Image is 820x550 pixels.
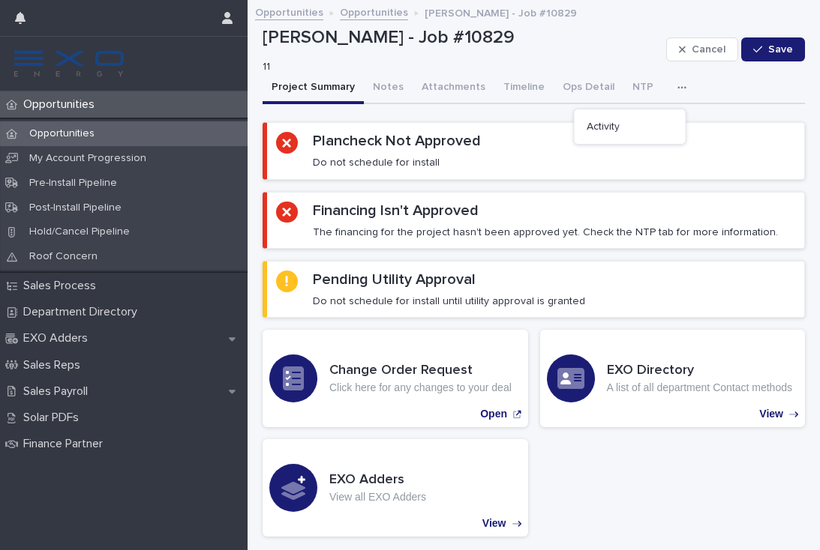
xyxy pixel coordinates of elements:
[263,27,660,49] p: [PERSON_NAME] - Job #10829
[313,271,476,288] h2: Pending Utility Approval
[480,408,507,420] p: Open
[263,73,364,104] button: Project Summary
[554,73,623,104] button: Ops Detail
[313,294,585,308] p: Do not schedule for install until utility approval is granted
[17,202,134,214] p: Post-Install Pipeline
[17,226,142,238] p: Hold/Cancel Pipeline
[263,330,528,427] a: Open
[413,73,494,104] button: Attachments
[494,73,554,104] button: Timeline
[692,44,725,55] span: Cancel
[666,37,738,61] button: Cancel
[313,202,479,220] h2: Financing Isn't Approved
[313,132,481,150] h2: Plancheck Not Approved
[587,121,620,132] span: Activity
[12,49,126,79] img: FKS5r6ZBThi8E5hshIGi
[313,226,778,239] p: The financing for the project hasn't been approved yet. Check the NTP tab for more information.
[329,472,426,489] h3: EXO Adders
[17,305,149,319] p: Department Directory
[607,363,792,379] h3: EXO Directory
[313,156,440,169] p: Do not schedule for install
[263,61,654,73] p: 11
[17,250,110,263] p: Roof Concern
[17,177,129,190] p: Pre-Install Pipeline
[607,381,792,394] p: A list of all department Contact methods
[255,3,323,20] a: Opportunities
[263,439,528,537] a: View
[17,97,107,112] p: Opportunities
[17,384,100,399] p: Sales Payroll
[17,411,91,425] p: Solar PDFs
[17,331,100,345] p: EXO Adders
[741,37,805,61] button: Save
[329,491,426,504] p: View all EXO Adders
[482,517,506,530] p: View
[17,437,115,451] p: Finance Partner
[623,73,662,104] button: NTP
[425,4,577,20] p: [PERSON_NAME] - Job #10829
[329,381,512,394] p: Click here for any changes to your deal
[17,127,107,140] p: Opportunities
[17,152,158,165] p: My Account Progression
[540,330,806,427] a: View
[17,279,108,293] p: Sales Process
[759,408,783,420] p: View
[364,73,413,104] button: Notes
[17,358,92,372] p: Sales Reps
[768,44,793,55] span: Save
[329,363,512,379] h3: Change Order Request
[340,3,408,20] a: Opportunities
